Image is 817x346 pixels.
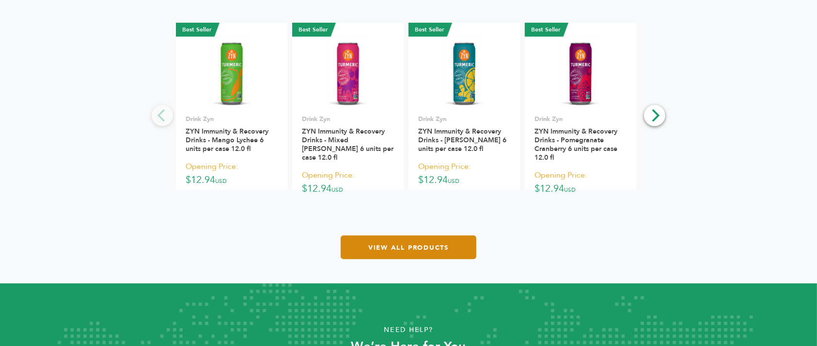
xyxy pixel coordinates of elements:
p: Drink Zyn [186,115,278,123]
img: ZYN Immunity & Recovery Drinks - Pomegranate Cranberry 6 units per case 12.0 fl [561,38,600,108]
span: USD [448,177,459,185]
p: $12.94 [534,168,627,196]
a: View All Products [341,236,476,259]
span: Opening Price: [534,169,587,182]
a: ZYN Immunity & Recovery Drinks - [PERSON_NAME] 6 units per case 12.0 fl [418,127,506,153]
p: Drink Zyn [302,115,394,123]
span: USD [564,186,576,194]
img: ZYN Immunity & Recovery Drinks - Mixed Berry 6 units per case 12.0 fl [329,38,368,108]
p: $12.94 [418,159,510,188]
button: Next [644,105,665,126]
img: ZYN Immunity & Recovery Drinks - Lemon Ginger 6 units per case 12.0 fl [445,38,484,108]
img: ZYN Immunity & Recovery Drinks - Mango Lychee 6 units per case 12.0 fl [212,38,251,108]
p: Drink Zyn [418,115,510,123]
p: $12.94 [302,168,394,196]
a: ZYN Immunity & Recovery Drinks - Pomegranate Cranberry 6 units per case 12.0 fl [534,127,617,162]
a: ZYN Immunity & Recovery Drinks - Mixed [PERSON_NAME] 6 units per case 12.0 fl [302,127,393,162]
p: Need Help? [41,323,776,337]
span: Opening Price: [302,169,354,182]
span: USD [215,177,227,185]
span: Opening Price: [186,160,238,173]
span: USD [331,186,343,194]
p: $12.94 [186,159,278,188]
span: Opening Price: [418,160,471,173]
a: ZYN Immunity & Recovery Drinks - Mango Lychee 6 units per case 12.0 fl [186,127,268,153]
p: Drink Zyn [534,115,627,123]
